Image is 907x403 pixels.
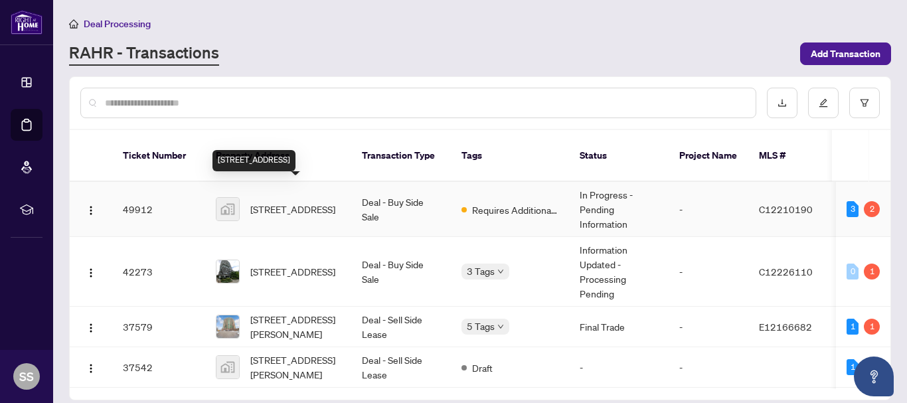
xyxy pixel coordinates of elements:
[808,88,839,118] button: edit
[19,367,34,386] span: SS
[860,98,869,108] span: filter
[467,319,495,334] span: 5 Tags
[112,130,205,182] th: Ticket Number
[80,316,102,337] button: Logo
[847,319,859,335] div: 1
[467,264,495,279] span: 3 Tags
[216,315,239,338] img: thumbnail-img
[569,307,669,347] td: Final Trade
[216,356,239,378] img: thumbnail-img
[80,357,102,378] button: Logo
[250,202,335,216] span: [STREET_ADDRESS]
[669,347,748,388] td: -
[811,43,880,64] span: Add Transaction
[250,312,341,341] span: [STREET_ADDRESS][PERSON_NAME]
[854,357,894,396] button: Open asap
[112,307,205,347] td: 37579
[569,237,669,307] td: Information Updated - Processing Pending
[80,199,102,220] button: Logo
[569,130,669,182] th: Status
[767,88,797,118] button: download
[112,182,205,237] td: 49912
[250,264,335,279] span: [STREET_ADDRESS]
[86,323,96,333] img: Logo
[800,42,891,65] button: Add Transaction
[847,201,859,217] div: 3
[69,42,219,66] a: RAHR - Transactions
[759,321,812,333] span: E12166682
[669,130,748,182] th: Project Name
[847,264,859,280] div: 0
[451,130,569,182] th: Tags
[216,198,239,220] img: thumbnail-img
[351,307,451,347] td: Deal - Sell Side Lease
[250,353,341,382] span: [STREET_ADDRESS][PERSON_NAME]
[212,150,295,171] div: [STREET_ADDRESS]
[472,361,493,375] span: Draft
[759,203,813,215] span: C12210190
[84,18,151,30] span: Deal Processing
[80,261,102,282] button: Logo
[864,201,880,217] div: 2
[86,268,96,278] img: Logo
[11,10,42,35] img: logo
[669,182,748,237] td: -
[69,19,78,29] span: home
[351,347,451,388] td: Deal - Sell Side Lease
[205,130,351,182] th: Property Address
[669,237,748,307] td: -
[86,363,96,374] img: Logo
[819,98,828,108] span: edit
[351,182,451,237] td: Deal - Buy Side Sale
[216,260,239,283] img: thumbnail-img
[112,237,205,307] td: 42273
[847,359,859,375] div: 1
[759,266,813,278] span: C12226110
[748,130,828,182] th: MLS #
[569,347,669,388] td: -
[112,347,205,388] td: 37542
[472,202,558,217] span: Requires Additional Docs
[351,237,451,307] td: Deal - Buy Side Sale
[351,130,451,182] th: Transaction Type
[86,205,96,216] img: Logo
[569,182,669,237] td: In Progress - Pending Information
[778,98,787,108] span: download
[669,307,748,347] td: -
[497,268,504,275] span: down
[864,264,880,280] div: 1
[864,319,880,335] div: 1
[849,88,880,118] button: filter
[497,323,504,330] span: down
